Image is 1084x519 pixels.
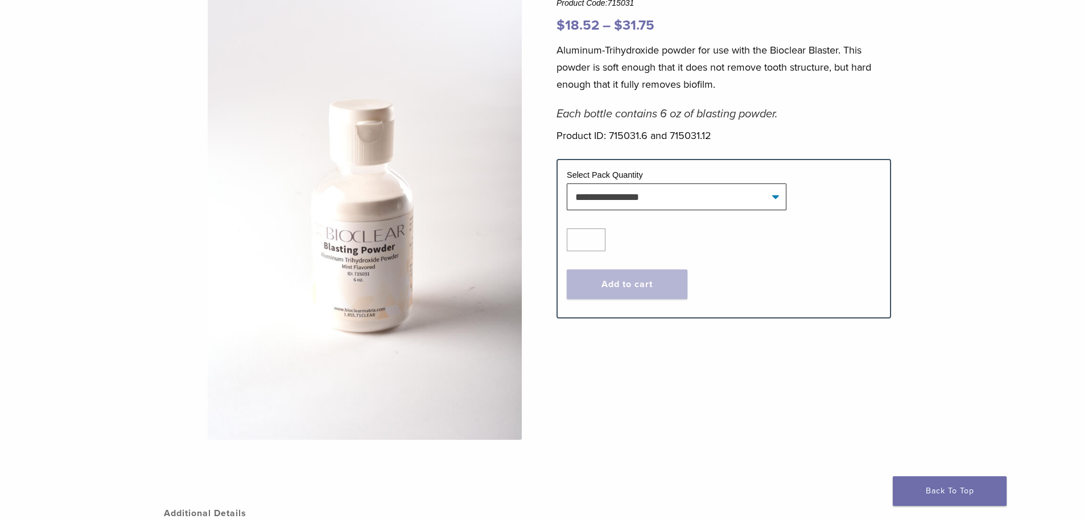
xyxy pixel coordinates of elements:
[557,127,891,144] p: Product ID: 715031.6 and 715031.12
[603,17,611,34] span: –
[557,107,778,121] em: Each bottle contains 6 oz of blasting powder.
[557,17,599,34] bdi: 18.52
[614,17,654,34] bdi: 31.75
[567,269,687,299] button: Add to cart
[893,476,1007,506] a: Back To Top
[614,17,623,34] span: $
[557,42,891,93] p: Aluminum-Trihydroxide powder for use with the Bioclear Blaster. This powder is soft enough that i...
[557,17,565,34] span: $
[567,170,643,179] label: Select Pack Quantity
